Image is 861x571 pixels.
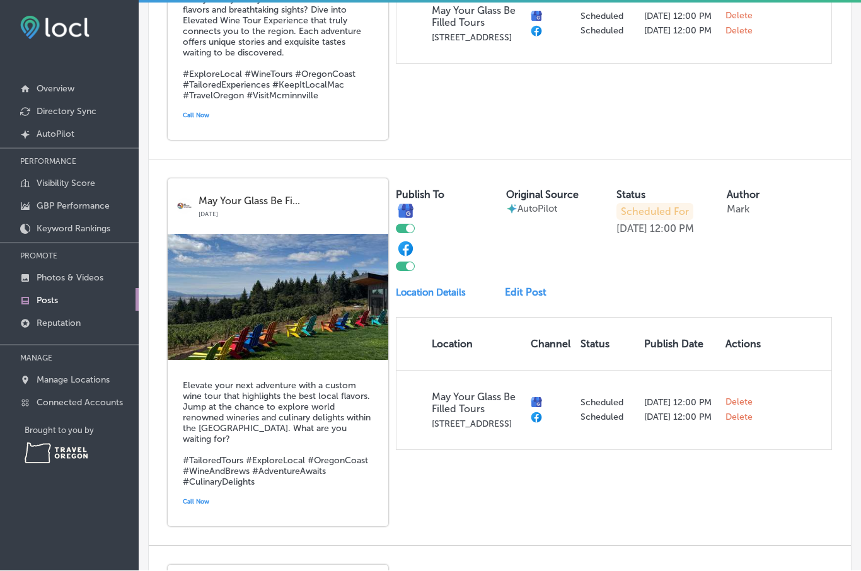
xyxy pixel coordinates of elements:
[506,189,579,201] label: Original Source
[396,189,444,201] label: Publish To
[199,196,379,207] p: May Your Glass Be Fi...
[506,204,517,215] img: autopilot-icon
[37,84,74,95] p: Overview
[725,26,753,37] span: Delete
[432,391,521,415] p: May Your Glass Be Filled Tours
[526,318,575,371] th: Channel
[616,189,645,201] label: Status
[644,398,715,408] p: [DATE] 12:00 PM
[37,296,58,306] p: Posts
[20,16,90,40] img: fda3e92497d09a02dc62c9cd864e3231.png
[37,273,103,284] p: Photos & Videos
[37,224,110,234] p: Keyword Rankings
[725,397,753,408] span: Delete
[581,398,634,408] p: Scheduled
[25,443,88,464] img: Travel Oregon
[432,5,521,29] p: May Your Glass Be Filled Tours
[644,26,715,37] p: [DATE] 12:00 PM
[517,204,557,215] p: AutoPilot
[199,207,379,219] p: [DATE]
[432,33,521,43] p: [STREET_ADDRESS]
[168,234,388,360] img: a4911120-e381-47b0-be41-51ec9a5bec90IMG_2339.jpg
[396,318,526,371] th: Location
[37,107,96,117] p: Directory Sync
[727,189,760,201] label: Author
[616,204,693,221] p: Scheduled For
[644,412,715,423] p: [DATE] 12:00 PM
[505,287,554,299] a: Edit Post
[644,11,715,22] p: [DATE] 12:00 PM
[639,318,720,371] th: Publish Date
[396,287,466,299] p: Location Details
[176,199,192,214] img: logo
[37,178,95,189] p: Visibility Score
[37,129,74,140] p: AutoPilot
[725,412,753,424] span: Delete
[720,318,766,371] th: Actions
[37,375,110,386] p: Manage Locations
[650,223,694,235] p: 12:00 PM
[183,381,373,488] h5: Elevate your next adventure with a custom wine tour that highlights the best local flavors. Jump ...
[727,204,749,216] p: Mark
[575,318,639,371] th: Status
[616,223,647,235] p: [DATE]
[37,318,81,329] p: Reputation
[37,201,110,212] p: GBP Performance
[581,26,634,37] p: Scheduled
[432,419,521,430] p: [STREET_ADDRESS]
[581,11,634,22] p: Scheduled
[37,398,123,408] p: Connected Accounts
[25,426,139,435] p: Brought to you by
[581,412,634,423] p: Scheduled
[725,11,753,22] span: Delete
